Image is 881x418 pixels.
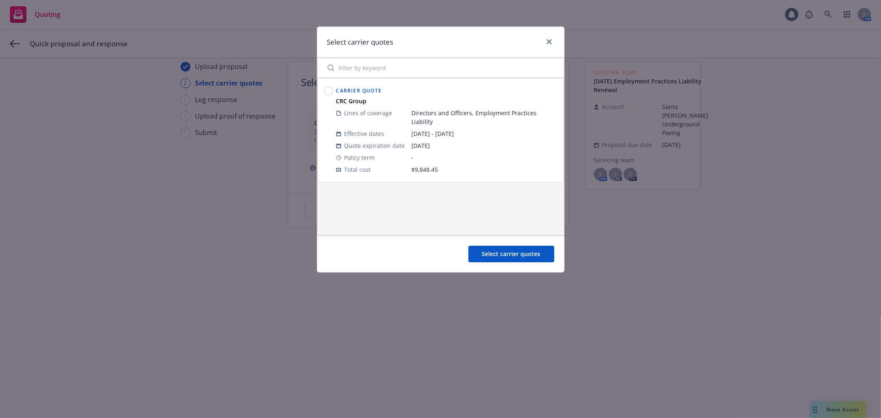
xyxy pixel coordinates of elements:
span: Carrier Quote [336,87,382,94]
a: close [544,37,554,47]
span: $9,848.45 [412,166,438,173]
span: Effective dates [344,129,385,138]
span: [DATE] - [DATE] [412,129,557,138]
span: Total cost [344,165,371,174]
h1: Select carrier quotes [327,37,394,47]
button: Select carrier quotes [468,246,554,262]
span: Select carrier quotes [482,250,541,258]
span: [DATE] [412,141,557,150]
span: Lines of coverage [344,109,392,117]
span: Quote expiration date [344,141,405,150]
input: Filter by keyword [323,59,559,76]
span: Policy term [344,153,375,162]
span: Directors and Officers, Employment Practices Liability [412,109,557,126]
span: - [412,153,557,162]
strong: CRC Group [336,97,367,105]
